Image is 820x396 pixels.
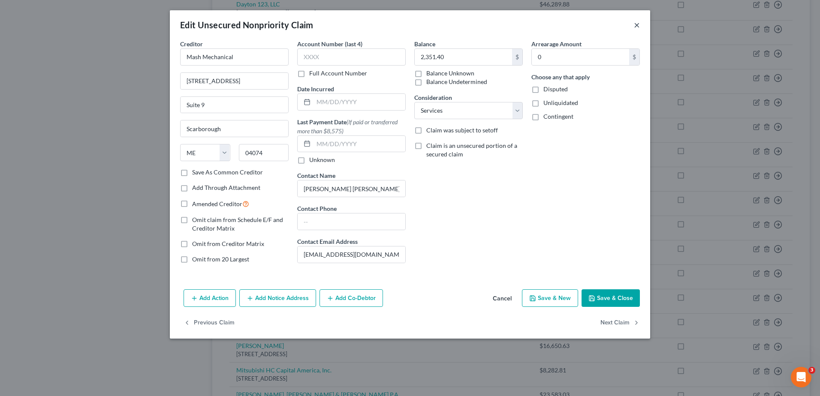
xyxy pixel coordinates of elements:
label: Account Number (last 4) [297,39,362,48]
button: Save & Close [582,289,640,307]
input: 0.00 [415,49,512,65]
label: Balance [414,39,435,48]
input: Apt, Suite, etc... [181,97,288,113]
span: Omit from 20 Largest [192,255,249,263]
input: Enter address... [181,73,288,89]
label: Contact Phone [297,204,337,213]
span: 3 [808,367,815,374]
input: MM/DD/YYYY [314,136,405,152]
div: $ [512,49,522,65]
label: Contact Email Address [297,237,358,246]
span: Creditor [180,40,203,48]
button: Add Notice Address [239,289,316,307]
input: 0.00 [532,49,629,65]
button: Previous Claim [184,314,235,332]
button: × [634,20,640,30]
label: Consideration [414,93,452,102]
label: Arrearage Amount [531,39,582,48]
span: (If paid or transferred more than $8,575) [297,118,398,135]
span: Disputed [543,85,568,93]
button: Add Action [184,289,236,307]
label: Full Account Number [309,69,367,78]
button: Add Co-Debtor [320,289,383,307]
span: Claim is an unsecured portion of a secured claim [426,142,517,158]
iframe: Intercom live chat [791,367,811,387]
label: Last Payment Date [297,117,406,135]
input: MM/DD/YYYY [314,94,405,110]
label: Add Through Attachment [192,183,260,192]
input: Search creditor by name... [180,48,289,66]
input: -- [298,180,405,197]
input: -- [298,246,405,263]
label: Date Incurred [297,84,334,93]
label: Choose any that apply [531,72,590,81]
button: Save & New [522,289,578,307]
div: Edit Unsecured Nonpriority Claim [180,19,314,31]
div: $ [629,49,639,65]
button: Cancel [486,290,519,307]
label: Balance Undetermined [426,78,487,86]
label: Contact Name [297,171,335,180]
input: XXXX [297,48,406,66]
input: -- [298,213,405,230]
input: Enter city... [181,120,288,137]
label: Save As Common Creditor [192,168,263,177]
button: Next Claim [600,314,640,332]
span: Omit claim from Schedule E/F and Creditor Matrix [192,216,283,232]
input: Enter zip... [239,144,289,161]
span: Contingent [543,113,573,120]
label: Balance Unknown [426,69,474,78]
span: Omit from Creditor Matrix [192,240,264,247]
span: Amended Creditor [192,200,242,207]
span: Unliquidated [543,99,578,106]
label: Unknown [309,156,335,164]
span: Claim was subject to setoff [426,126,498,134]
